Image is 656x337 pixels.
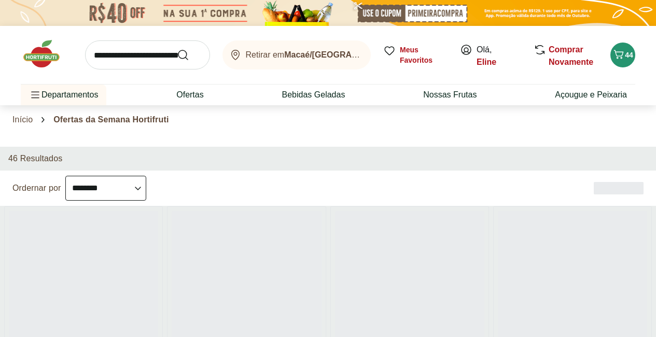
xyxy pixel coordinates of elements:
a: Açougue e Peixaria [555,89,627,101]
span: Ofertas da Semana Hortifruti [53,115,169,124]
label: Ordernar por [12,182,61,194]
b: Macaé/[GEOGRAPHIC_DATA] [284,50,400,59]
input: search [85,40,210,69]
span: Departamentos [29,82,98,107]
a: Ofertas [176,89,203,101]
button: Carrinho [610,43,635,67]
a: Bebidas Geladas [282,89,345,101]
span: Olá, [477,44,523,68]
a: Comprar Novamente [549,45,593,66]
span: Retirar em [246,50,360,60]
span: Meus Favoritos [400,45,448,65]
h2: 46 Resultados [8,153,62,164]
img: Hortifruti [21,38,73,69]
button: Retirar emMacaé/[GEOGRAPHIC_DATA] [222,40,371,69]
a: Início [12,115,33,124]
a: Nossas Frutas [423,89,477,101]
button: Menu [29,82,41,107]
a: Meus Favoritos [383,45,448,65]
span: 44 [625,51,633,59]
button: Submit Search [177,49,202,61]
a: Eline [477,58,496,66]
